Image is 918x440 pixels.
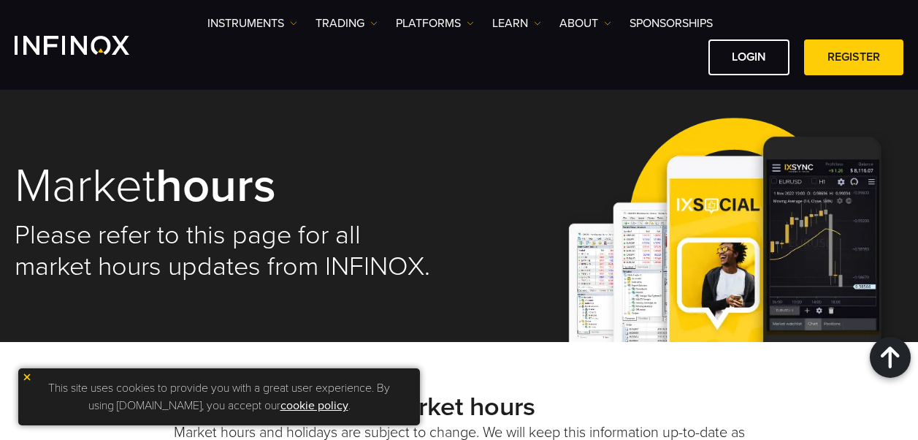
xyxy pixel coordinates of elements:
[280,398,348,413] a: cookie policy
[396,15,474,32] a: PLATFORMS
[22,372,32,382] img: yellow close icon
[207,15,297,32] a: Instruments
[15,36,164,55] a: INFINOX Logo
[492,15,541,32] a: Learn
[315,15,378,32] a: TRADING
[559,15,611,32] a: ABOUT
[26,376,413,418] p: This site uses cookies to provide you with a great user experience. By using [DOMAIN_NAME], you a...
[708,39,789,75] a: LOGIN
[15,162,441,211] h1: Market
[156,157,276,215] strong: hours
[804,39,903,75] a: REGISTER
[630,15,713,32] a: SPONSORSHIPS
[15,219,441,284] h2: Please refer to this page for all market hours updates from INFINOX.
[383,391,535,422] strong: Market hours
